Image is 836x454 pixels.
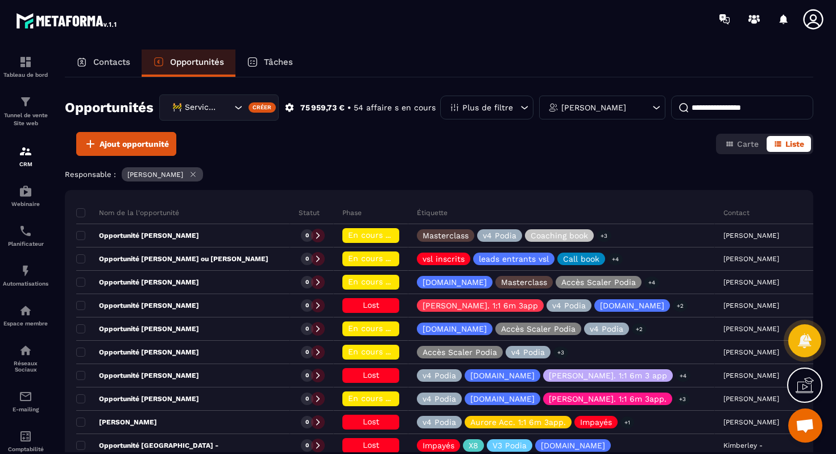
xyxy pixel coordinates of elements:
span: Liste [785,139,804,148]
img: accountant [19,430,32,443]
p: v4 Podia [590,325,623,333]
span: En cours de régularisation [348,347,452,356]
a: Contacts [65,49,142,77]
p: Opportunité [PERSON_NAME] [76,348,199,357]
a: schedulerschedulerPlanificateur [3,216,48,255]
div: Ouvrir le chat [788,408,822,443]
p: Impayés [423,441,454,449]
p: [PERSON_NAME] [561,104,626,112]
p: Réseaux Sociaux [3,360,48,373]
p: Tableau de bord [3,72,48,78]
p: Planificateur [3,241,48,247]
span: En cours de régularisation [348,324,452,333]
p: leads entrants vsl [479,255,549,263]
input: Search for option [220,101,231,114]
p: [PERSON_NAME] [127,171,183,179]
p: [DOMAIN_NAME] [541,441,605,449]
p: Plus de filtre [462,104,513,112]
p: 0 [305,302,309,309]
p: +3 [597,230,611,242]
p: Opportunité [PERSON_NAME] [76,278,199,287]
a: Opportunités [142,49,235,77]
img: email [19,390,32,403]
p: v4 Podia [423,418,456,426]
p: Masterclass [501,278,547,286]
p: Statut [299,208,320,217]
p: 75 959,73 € [300,102,345,113]
a: formationformationCRM [3,136,48,176]
img: automations [19,264,32,278]
p: Tâches [264,57,293,67]
p: Comptabilité [3,446,48,452]
div: Search for option [159,94,279,121]
p: 0 [305,441,309,449]
p: Call book [563,255,599,263]
img: formation [19,55,32,69]
a: formationformationTunnel de vente Site web [3,86,48,136]
a: emailemailE-mailing [3,381,48,421]
p: +4 [608,253,623,265]
p: V3 Podia [493,441,527,449]
p: Automatisations [3,280,48,287]
p: Contact [723,208,750,217]
img: formation [19,95,32,109]
p: 0 [305,278,309,286]
p: X8 [469,441,478,449]
p: [PERSON_NAME]. 1:1 6m 3 app [549,372,667,379]
p: +3 [675,393,690,405]
span: En cours de régularisation [348,394,452,403]
p: • [347,102,351,113]
p: 0 [305,395,309,403]
img: scheduler [19,224,32,238]
a: automationsautomationsWebinaire [3,176,48,216]
p: Étiquette [417,208,448,217]
p: Accès Scaler Podia [501,325,576,333]
p: Opportunité [PERSON_NAME] [76,231,199,240]
p: [PERSON_NAME]. 1:1 6m 3app [423,302,538,309]
span: Carte [737,139,759,148]
a: automationsautomationsEspace membre [3,295,48,335]
a: social-networksocial-networkRéseaux Sociaux [3,335,48,381]
p: Opportunité [PERSON_NAME] ou [PERSON_NAME] [76,254,268,263]
p: [PERSON_NAME] [76,418,157,427]
p: v4 Podia [511,348,545,356]
p: Opportunité [PERSON_NAME] [76,394,199,403]
h2: Opportunités [65,96,154,119]
p: Masterclass [423,232,469,240]
p: 0 [305,232,309,240]
p: +1 [620,416,634,428]
p: v4 Podia [423,372,456,379]
p: +2 [632,323,647,335]
p: [DOMAIN_NAME] [423,325,487,333]
p: Webinaire [3,201,48,207]
p: 0 [305,348,309,356]
img: formation [19,145,32,158]
a: formationformationTableau de bord [3,47,48,86]
span: Ajout opportunité [100,138,169,150]
p: +2 [673,300,688,312]
p: vsl inscrits [423,255,465,263]
p: Responsable : [65,170,116,179]
p: v4 Podia [552,302,586,309]
span: En cours de régularisation [348,230,452,240]
a: Tâches [235,49,304,77]
p: Nom de la l'opportunité [76,208,179,217]
p: v4 Podia [483,232,516,240]
img: logo [16,10,118,31]
p: Tunnel de vente Site web [3,112,48,127]
p: CRM [3,161,48,167]
img: automations [19,184,32,198]
p: Opportunités [170,57,224,67]
p: Opportunité [PERSON_NAME] [76,301,199,310]
p: [PERSON_NAME]. 1:1 6m 3app. [549,395,667,403]
p: Impayés [580,418,612,426]
span: Lost [363,440,379,449]
span: En cours de régularisation [348,254,452,263]
p: Opportunité [PERSON_NAME] [76,324,199,333]
button: Ajout opportunité [76,132,176,156]
p: +3 [553,346,568,358]
span: En cours de régularisation [348,277,452,286]
p: [DOMAIN_NAME] [470,395,535,403]
p: [DOMAIN_NAME] [600,302,664,309]
p: Coaching book [531,232,588,240]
